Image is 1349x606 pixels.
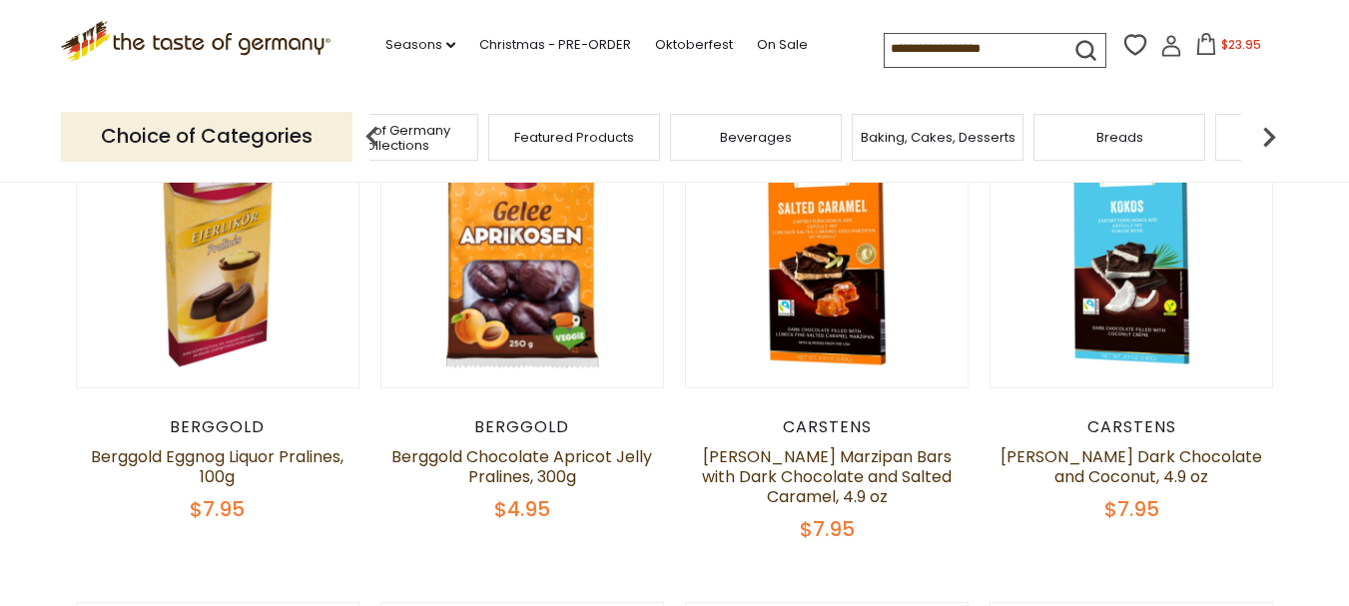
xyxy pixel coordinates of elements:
[91,445,343,488] a: Berggold Eggnog Liquor Pralines, 100g
[313,123,472,153] a: Taste of Germany Collections
[1186,33,1271,63] button: $23.95
[861,130,1015,145] a: Baking, Cakes, Desserts
[702,445,952,508] a: [PERSON_NAME] Marzipan Bars with Dark Chocolate and Salted Caramel, 4.9 oz
[385,34,455,56] a: Seasons
[1096,130,1143,145] a: Breads
[391,445,652,488] a: Berggold Chocolate Apricot Jelly Pralines, 300g
[380,417,665,437] div: Berggold
[685,417,970,437] div: Carstens
[720,130,792,145] a: Beverages
[494,495,550,523] span: $4.95
[1249,117,1289,157] img: next arrow
[514,130,634,145] a: Featured Products
[1221,36,1261,53] span: $23.95
[77,105,359,387] img: Berggold Eggnog Liquor Pralines, 100g
[686,105,969,387] img: Carstens Luebecker Marzipan Bars with Dark Chocolate and Salted Caramel, 4.9 oz
[1104,495,1159,523] span: $7.95
[655,34,733,56] a: Oktoberfest
[1001,445,1262,488] a: [PERSON_NAME] Dark Chocolate and Coconut, 4.9 oz
[381,105,664,387] img: Berggold Chocolate Apricot Jelly Pralines, 300g
[800,515,855,543] span: $7.95
[757,34,808,56] a: On Sale
[61,112,352,161] p: Choice of Categories
[190,495,245,523] span: $7.95
[352,117,392,157] img: previous arrow
[479,34,631,56] a: Christmas - PRE-ORDER
[990,417,1274,437] div: Carstens
[991,105,1273,387] img: Carstens Luebecker Dark Chocolate and Coconut, 4.9 oz
[76,417,360,437] div: Berggold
